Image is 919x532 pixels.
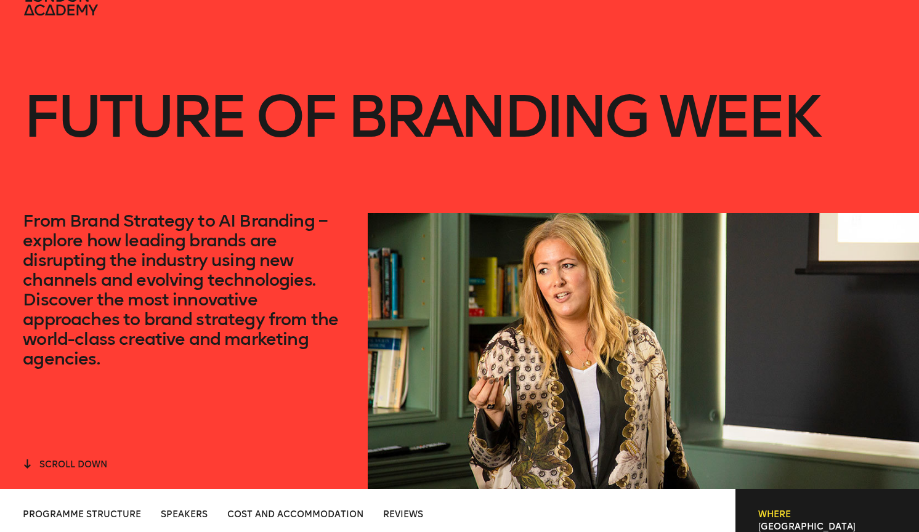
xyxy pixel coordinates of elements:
h1: Future of branding week [23,50,817,183]
span: scroll down [39,459,107,470]
span: Programme Structure [23,509,141,520]
button: scroll down [23,457,107,471]
span: Reviews [383,509,423,520]
span: Cost and Accommodation [227,509,363,520]
p: From Brand Strategy to AI Branding – explore how leading brands are disrupting the industry using... [23,211,344,369]
span: Speakers [161,509,208,520]
h6: Where [758,509,896,521]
